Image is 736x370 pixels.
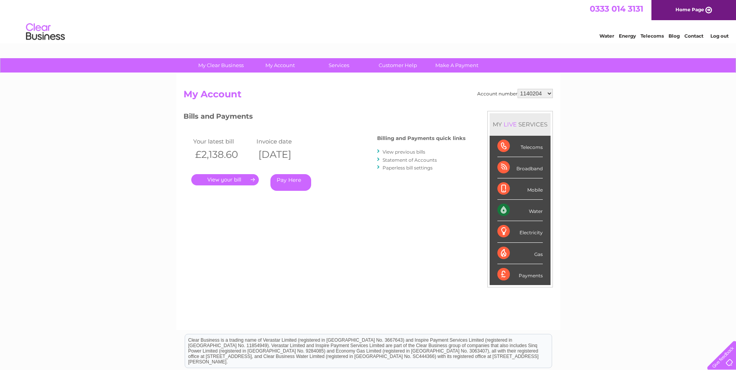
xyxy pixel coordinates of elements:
[710,33,729,39] a: Log out
[377,135,466,141] h4: Billing and Payments quick links
[497,221,543,242] div: Electricity
[590,4,643,14] a: 0333 014 3131
[490,113,551,135] div: MY SERVICES
[641,33,664,39] a: Telecoms
[191,174,259,185] a: .
[619,33,636,39] a: Energy
[191,147,255,163] th: £2,138.60
[497,136,543,157] div: Telecoms
[425,58,489,73] a: Make A Payment
[191,136,255,147] td: Your latest bill
[185,4,552,38] div: Clear Business is a trading name of Verastar Limited (registered in [GEOGRAPHIC_DATA] No. 3667643...
[26,20,65,44] img: logo.png
[189,58,253,73] a: My Clear Business
[184,111,466,124] h3: Bills and Payments
[383,157,437,163] a: Statement of Accounts
[255,136,318,147] td: Invoice date
[184,89,553,104] h2: My Account
[599,33,614,39] a: Water
[477,89,553,98] div: Account number
[270,174,311,191] a: Pay Here
[383,149,425,155] a: View previous bills
[502,121,518,128] div: LIVE
[684,33,703,39] a: Contact
[366,58,430,73] a: Customer Help
[497,264,543,285] div: Payments
[307,58,371,73] a: Services
[383,165,433,171] a: Paperless bill settings
[497,178,543,200] div: Mobile
[248,58,312,73] a: My Account
[497,157,543,178] div: Broadband
[668,33,680,39] a: Blog
[255,147,318,163] th: [DATE]
[497,200,543,221] div: Water
[497,243,543,264] div: Gas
